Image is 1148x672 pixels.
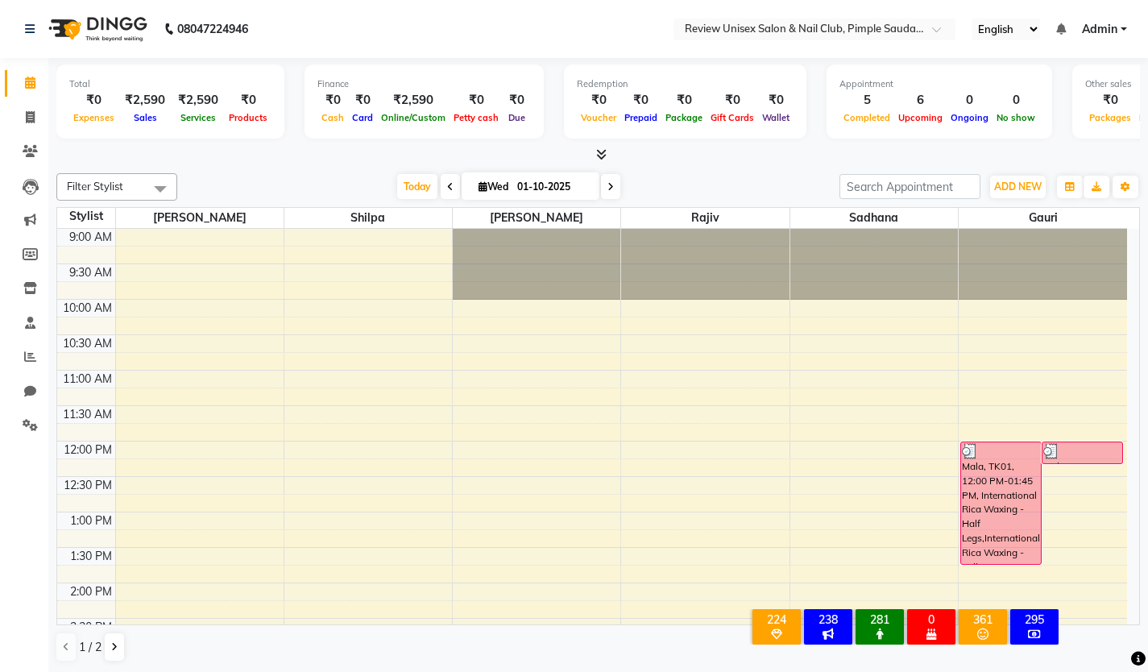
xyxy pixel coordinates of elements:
div: 2:00 PM [67,583,115,600]
div: Stylist [57,208,115,225]
div: ₹2,590 [118,91,172,110]
div: ₹0 [1085,91,1135,110]
div: 10:00 AM [60,300,115,317]
img: logo [41,6,151,52]
span: Package [661,112,707,123]
div: 9:00 AM [66,229,115,246]
span: Admin [1082,21,1117,38]
span: Completed [839,112,894,123]
div: ₹0 [577,91,620,110]
div: Appointment [839,77,1039,91]
div: 2:30 PM [67,619,115,636]
div: ₹0 [707,91,758,110]
span: Packages [1085,112,1135,123]
span: Sadhana [790,208,958,228]
span: Rajiv [621,208,789,228]
div: ₹0 [661,91,707,110]
span: Prepaid [620,112,661,123]
span: Expenses [69,112,118,123]
span: Upcoming [894,112,947,123]
div: Redemption [577,77,794,91]
div: ₹0 [503,91,531,110]
span: Wed [475,180,512,193]
div: 1:00 PM [67,512,115,529]
input: 2025-10-01 [512,175,593,199]
b: 08047224946 [177,6,248,52]
div: 281 [859,612,901,627]
span: Today [397,174,437,199]
span: Online/Custom [377,112,450,123]
span: ADD NEW [994,180,1042,193]
div: 11:30 AM [60,406,115,423]
span: Services [176,112,220,123]
span: Voucher [577,112,620,123]
div: 0 [993,91,1039,110]
span: [PERSON_NAME] [453,208,620,228]
div: 10:30 AM [60,335,115,352]
span: Sales [130,112,161,123]
div: ₹2,590 [377,91,450,110]
div: ₹2,590 [172,91,225,110]
span: [PERSON_NAME] [116,208,284,228]
span: Filter Stylist [67,180,123,193]
span: Ongoing [947,112,993,123]
div: 295 [1013,612,1055,627]
div: ₹0 [450,91,503,110]
div: ₹0 [758,91,794,110]
div: 361 [962,612,1004,627]
span: Gauri [959,208,1127,228]
div: 11:00 AM [60,371,115,388]
div: 12:30 PM [60,477,115,494]
div: ₹0 [348,91,377,110]
span: Due [504,112,529,123]
span: Shilpa [284,208,452,228]
div: ₹0 [69,91,118,110]
div: 224 [756,612,798,627]
span: Gift Cards [707,112,758,123]
div: 9:30 AM [66,264,115,281]
div: Finance [317,77,531,91]
button: ADD NEW [990,176,1046,198]
div: ₹0 [225,91,271,110]
div: Mala, TK01, 12:00 PM-01:45 PM, International Rica Waxing - Half Legs,International Rica Waxing - ... [961,442,1041,564]
div: Mala, TK01, 12:00 PM-12:20 PM, [GEOGRAPHIC_DATA] Waxing - Full Arms [1042,442,1122,463]
input: Search Appointment [839,174,980,199]
div: 12:00 PM [60,442,115,458]
div: 5 [839,91,894,110]
span: No show [993,112,1039,123]
div: 238 [807,612,849,627]
span: Petty cash [450,112,503,123]
span: Cash [317,112,348,123]
div: Total [69,77,271,91]
span: Products [225,112,271,123]
div: ₹0 [317,91,348,110]
div: ₹0 [620,91,661,110]
span: Wallet [758,112,794,123]
div: 6 [894,91,947,110]
div: 0 [947,91,993,110]
div: 0 [910,612,952,627]
span: Card [348,112,377,123]
span: 1 / 2 [79,639,102,656]
div: 1:30 PM [67,548,115,565]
